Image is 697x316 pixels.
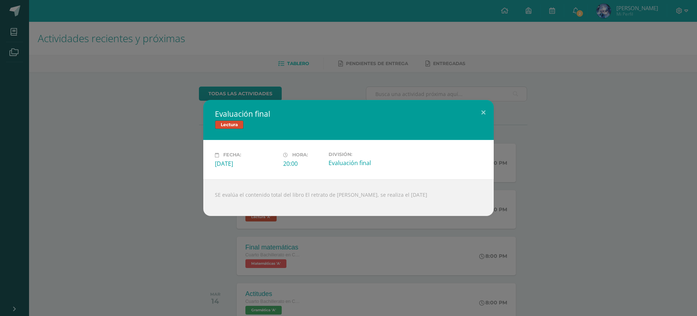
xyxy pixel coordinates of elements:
div: 20:00 [283,160,323,168]
span: Fecha: [223,152,241,158]
div: [DATE] [215,160,277,168]
div: Evaluación final [329,159,391,167]
span: Lectura [215,120,244,129]
label: División: [329,152,391,157]
button: Close (Esc) [473,100,494,125]
span: Hora: [292,152,308,158]
h2: Evaluación final [215,109,482,119]
div: SE evalúa el contenido total del libro El retrato de [PERSON_NAME], se realiza el [DATE] [203,179,494,216]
